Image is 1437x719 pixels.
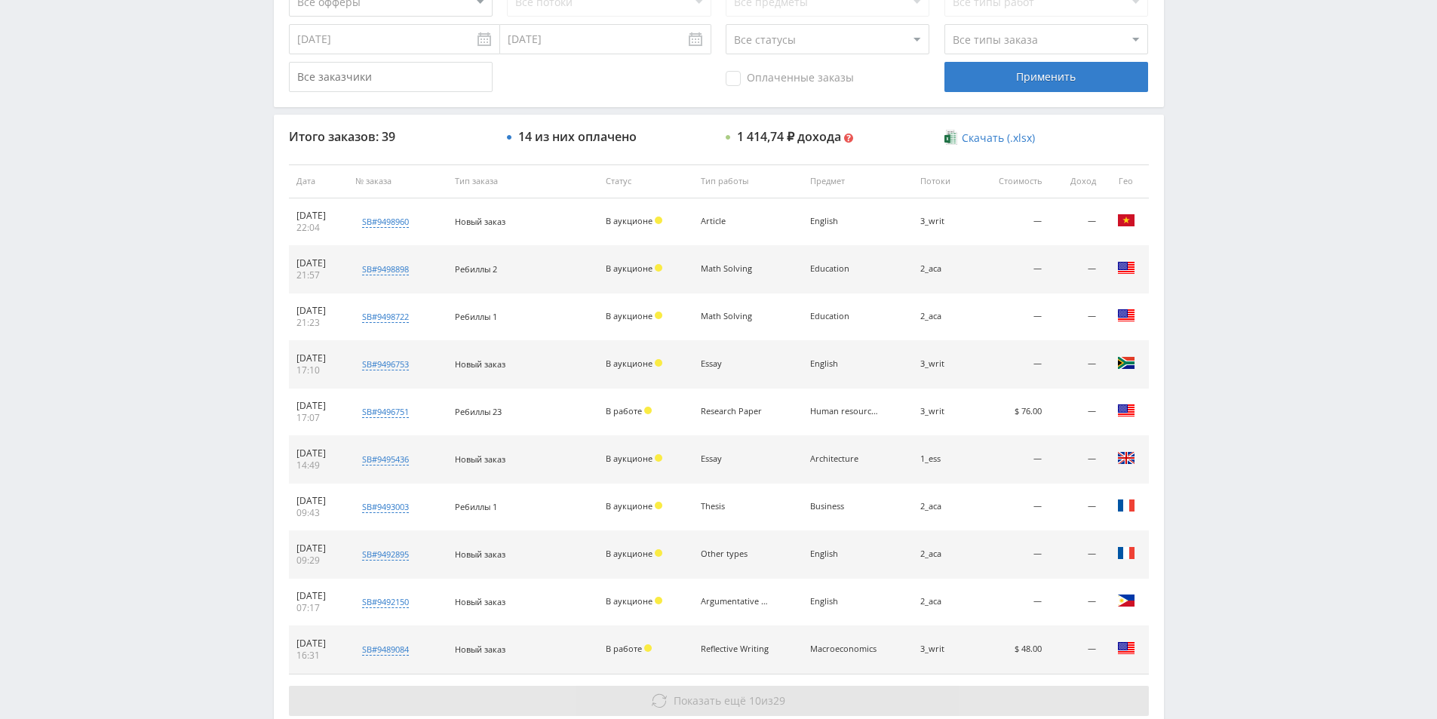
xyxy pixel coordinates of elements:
[1117,306,1135,324] img: usa.png
[972,164,1049,198] th: Стоимость
[701,644,769,654] div: Reflective Writing
[810,502,878,512] div: Business
[655,454,662,462] span: Холд
[447,164,598,198] th: Тип заказа
[972,341,1049,389] td: —
[1049,531,1104,579] td: —
[726,71,854,86] span: Оплаченные заказы
[455,548,505,560] span: Новый заказ
[606,358,652,369] span: В аукционе
[701,549,769,559] div: Other types
[803,164,913,198] th: Предмет
[296,364,340,376] div: 17:10
[810,407,878,416] div: Human resource management
[913,164,972,198] th: Потоки
[737,130,841,143] div: 1 414,74 ₽ дохода
[296,222,340,234] div: 22:04
[655,549,662,557] span: Холд
[289,130,493,143] div: Итого заказов: 39
[701,312,769,321] div: Math Solving
[810,597,878,607] div: English
[972,198,1049,246] td: —
[606,310,652,321] span: В аукционе
[810,312,878,321] div: Education
[655,502,662,509] span: Холд
[606,215,652,226] span: В аукционе
[1049,341,1104,389] td: —
[606,453,652,464] span: В аукционе
[455,358,505,370] span: Новый заказ
[362,548,409,561] div: sb#9492895
[296,555,340,567] div: 09:29
[606,405,642,416] span: В работе
[598,164,693,198] th: Статус
[701,454,769,464] div: Essay
[1117,591,1135,610] img: phl.png
[701,359,769,369] div: Essay
[972,389,1049,436] td: $ 76.00
[1117,544,1135,562] img: fra.png
[1049,246,1104,293] td: —
[644,407,652,414] span: Холд
[455,406,502,417] span: Ребиллы 23
[810,217,878,226] div: English
[289,686,1149,716] button: Показать ещё 10из29
[693,164,803,198] th: Тип работы
[1117,496,1135,515] img: fra.png
[518,130,637,143] div: 14 из них оплачено
[289,62,493,92] input: Все заказчики
[362,501,409,513] div: sb#9493003
[296,602,340,614] div: 07:17
[810,454,878,464] div: Architecture
[1117,639,1135,657] img: usa.png
[1049,436,1104,484] td: —
[962,132,1035,144] span: Скачать (.xlsx)
[606,548,652,559] span: В аукционе
[1117,401,1135,419] img: usa.png
[972,436,1049,484] td: —
[362,596,409,608] div: sb#9492150
[920,597,965,607] div: 2_aca
[920,502,965,512] div: 2_aca
[455,216,505,227] span: Новый заказ
[296,317,340,329] div: 21:23
[1049,293,1104,341] td: —
[972,293,1049,341] td: —
[972,626,1049,674] td: $ 48.00
[920,644,965,654] div: 3_writ
[701,597,769,607] div: Argumentative Essay
[296,650,340,662] div: 16:31
[606,643,642,654] span: В работе
[296,459,340,472] div: 14:49
[296,412,340,424] div: 17:07
[1049,579,1104,626] td: —
[920,454,965,464] div: 1_ess
[362,216,409,228] div: sb#9498960
[348,164,447,198] th: № заказа
[810,359,878,369] div: English
[701,407,769,416] div: Research Paper
[362,263,409,275] div: sb#9498898
[362,406,409,418] div: sb#9496751
[701,502,769,512] div: Thesis
[674,693,785,708] span: из
[773,693,785,708] span: 29
[1117,354,1135,372] img: zaf.png
[606,263,652,274] span: В аукционе
[296,590,340,602] div: [DATE]
[655,217,662,224] span: Холд
[296,210,340,222] div: [DATE]
[606,500,652,512] span: В аукционе
[455,596,505,607] span: Новый заказ
[362,453,409,466] div: sb#9495436
[655,264,662,272] span: Холд
[455,644,505,655] span: Новый заказ
[296,400,340,412] div: [DATE]
[1049,198,1104,246] td: —
[920,359,965,369] div: 3_writ
[972,246,1049,293] td: —
[655,597,662,604] span: Холд
[701,217,769,226] div: Article
[1049,389,1104,436] td: —
[296,352,340,364] div: [DATE]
